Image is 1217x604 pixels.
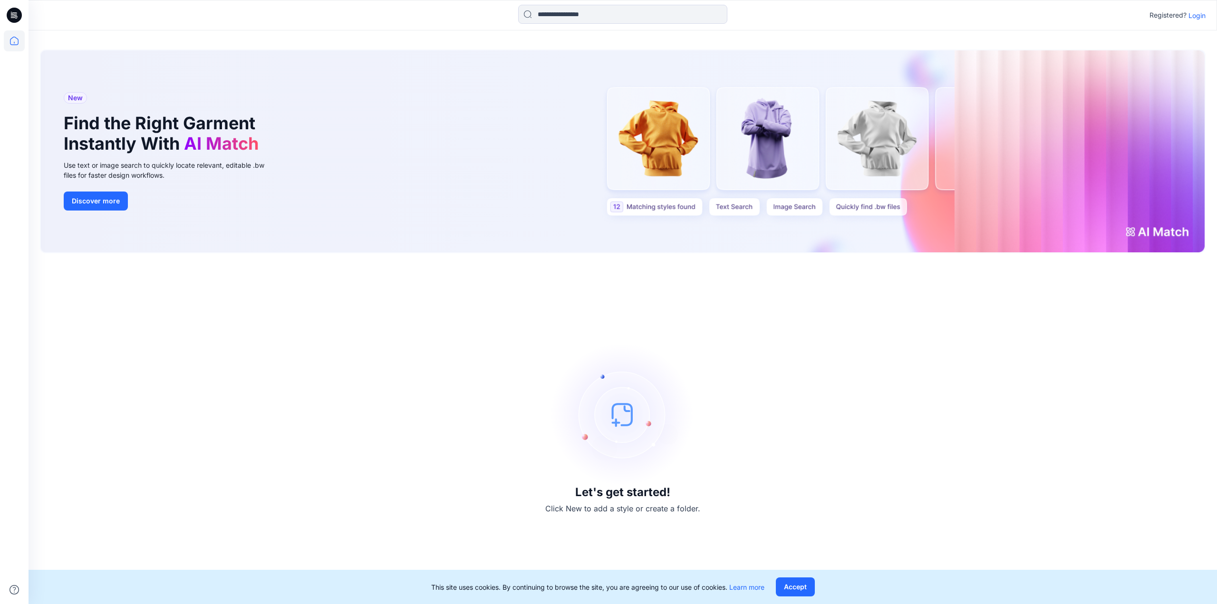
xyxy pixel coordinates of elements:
p: Login [1188,10,1206,20]
button: Accept [776,577,815,596]
h1: Find the Right Garment Instantly With [64,113,263,154]
h3: Let's get started! [575,486,670,499]
p: This site uses cookies. By continuing to browse the site, you are agreeing to our use of cookies. [431,582,764,592]
a: Learn more [729,583,764,591]
span: AI Match [184,133,259,154]
button: Discover more [64,192,128,211]
p: Click New to add a style or create a folder. [545,503,700,514]
span: New [68,92,83,104]
p: Registered? [1149,10,1187,21]
img: empty-state-image.svg [551,343,694,486]
div: Use text or image search to quickly locate relevant, editable .bw files for faster design workflows. [64,160,278,180]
